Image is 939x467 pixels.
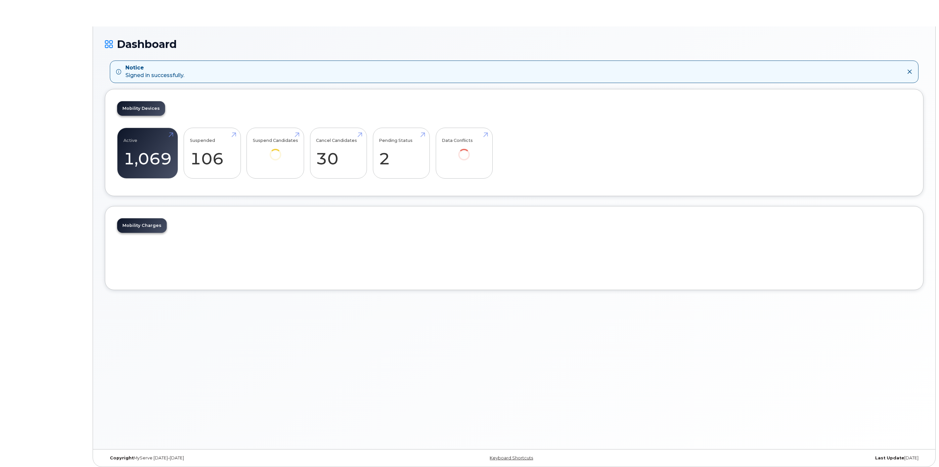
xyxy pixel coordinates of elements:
a: Data Conflicts [442,131,486,169]
div: [DATE] [650,455,923,461]
h1: Dashboard [105,38,923,50]
a: Suspended 106 [190,131,235,175]
div: Signed in successfully. [125,64,184,79]
strong: Copyright [110,455,134,460]
a: Pending Status 2 [379,131,424,175]
strong: Last Update [875,455,904,460]
a: Active 1,069 [123,131,172,175]
strong: Notice [125,64,184,72]
a: Suspend Candidates [253,131,298,169]
a: Cancel Candidates 30 [316,131,361,175]
a: Mobility Devices [117,101,165,116]
a: Mobility Charges [117,218,167,233]
div: MyServe [DATE]–[DATE] [105,455,378,461]
a: Keyboard Shortcuts [490,455,533,460]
